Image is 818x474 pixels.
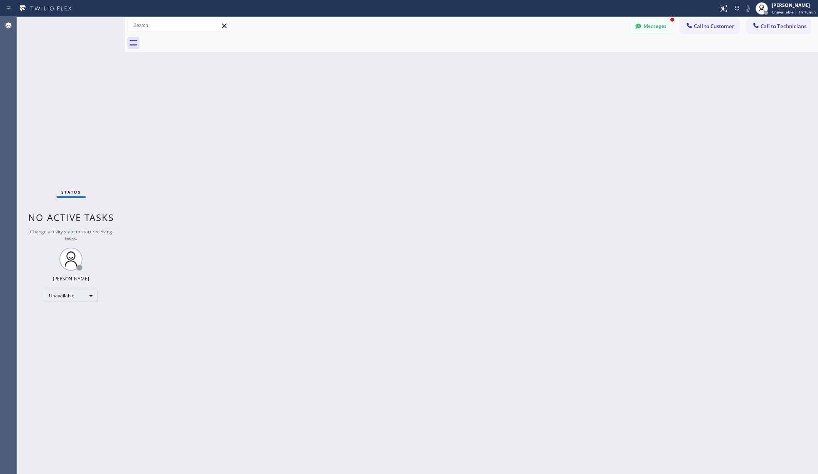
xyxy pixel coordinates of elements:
[128,19,231,32] input: Search
[772,2,816,8] div: [PERSON_NAME]
[680,19,739,34] button: Call to Customer
[44,290,98,302] div: Unavailable
[694,23,734,30] span: Call to Customer
[742,3,753,14] button: Mute
[53,275,89,282] div: [PERSON_NAME]
[28,211,114,224] span: No active tasks
[630,19,673,34] button: Messages
[747,19,811,34] button: Call to Technicians
[772,9,816,15] span: Unavailable | 1h 18min
[30,228,112,241] span: Change activity state to start receiving tasks.
[61,189,81,195] span: Status
[761,23,806,30] span: Call to Technicians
